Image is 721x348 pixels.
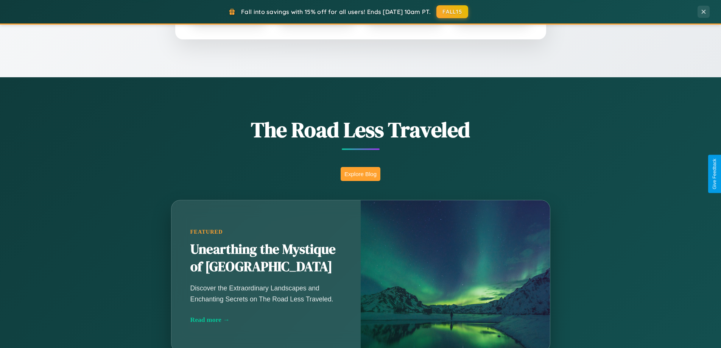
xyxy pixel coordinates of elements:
div: Featured [190,229,342,235]
div: Give Feedback [712,159,717,189]
h2: Unearthing the Mystique of [GEOGRAPHIC_DATA] [190,241,342,276]
button: Explore Blog [341,167,380,181]
span: Fall into savings with 15% off for all users! Ends [DATE] 10am PT. [241,8,431,16]
div: Read more → [190,316,342,324]
p: Discover the Extraordinary Landscapes and Enchanting Secrets on The Road Less Traveled. [190,283,342,304]
button: FALL15 [436,5,468,18]
h1: The Road Less Traveled [134,115,588,144]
